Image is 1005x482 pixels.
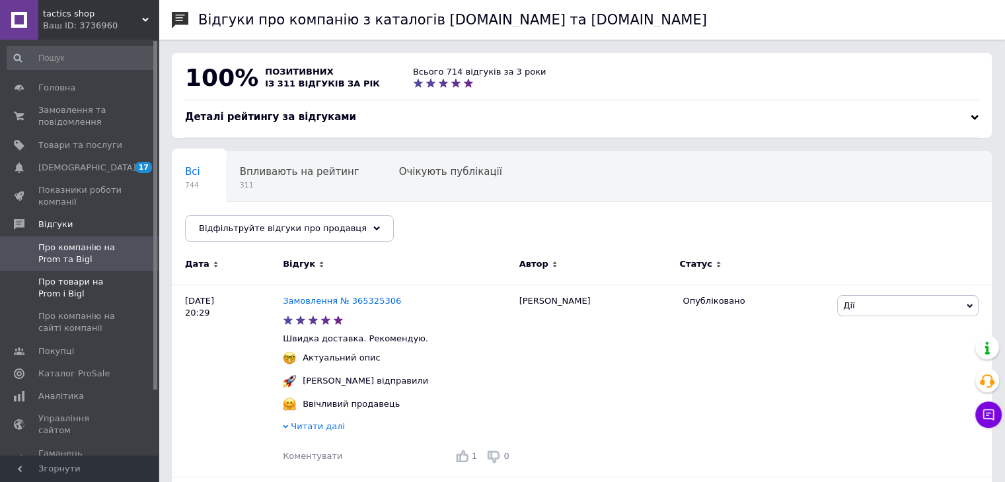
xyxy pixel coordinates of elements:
[38,345,74,357] span: Покупці
[683,295,827,307] div: Опубліковано
[185,110,979,124] div: Деталі рейтингу за відгуками
[198,12,707,28] h1: Відгуки про компанію з каталогів [DOMAIN_NAME] та [DOMAIN_NAME]
[283,258,315,270] span: Відгук
[299,375,431,387] div: [PERSON_NAME] відправили
[38,390,84,402] span: Аналітика
[199,223,367,233] span: Відфільтруйте відгуки про продавця
[135,162,152,173] span: 17
[265,79,380,88] span: із 311 відгуків за рік
[38,448,122,471] span: Гаманець компанії
[519,258,548,270] span: Автор
[843,300,854,310] span: Дії
[38,310,122,334] span: Про компанію на сайті компанії
[399,166,502,178] span: Очікують публікації
[975,401,1002,428] button: Чат з покупцем
[283,450,342,462] div: Коментувати
[513,285,677,477] div: [PERSON_NAME]
[38,184,122,208] span: Показники роботи компанії
[43,8,142,20] span: tactics shop
[413,66,546,78] div: Всього 714 відгуків за 3 роки
[185,180,200,190] span: 744
[299,398,403,410] div: Ввічливий продавець
[185,216,319,228] span: Опубліковані без комен...
[7,46,156,70] input: Пошук
[291,421,345,431] span: Читати далі
[240,180,359,190] span: 311
[283,451,342,461] span: Коментувати
[38,368,110,380] span: Каталог ProSale
[38,139,122,151] span: Товари та послуги
[283,397,296,411] img: :hugging_face:
[43,20,159,32] div: Ваш ID: 3736960
[240,166,359,178] span: Впливають на рейтинг
[185,64,258,91] span: 100%
[503,451,509,461] span: 0
[172,285,283,477] div: [DATE] 20:29
[283,296,401,306] a: Замовлення № 365325306
[38,242,122,265] span: Про компанію на Prom та Bigl
[283,374,296,388] img: :rocket:
[38,219,73,230] span: Відгуки
[679,258,712,270] span: Статус
[38,413,122,436] span: Управління сайтом
[299,352,384,364] div: Актуальний опис
[185,111,356,123] span: Деталі рейтингу за відгуками
[283,351,296,364] img: :nerd_face:
[472,451,477,461] span: 1
[38,276,122,300] span: Про товари на Prom і Bigl
[38,82,75,94] span: Головна
[265,67,334,77] span: позитивних
[185,166,200,178] span: Всі
[185,258,209,270] span: Дата
[38,162,136,174] span: [DEMOGRAPHIC_DATA]
[38,104,122,128] span: Замовлення та повідомлення
[172,202,346,252] div: Опубліковані без коментаря
[283,421,513,436] div: Читати далі
[283,333,513,345] p: Швидка доставка. Рекомендую.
